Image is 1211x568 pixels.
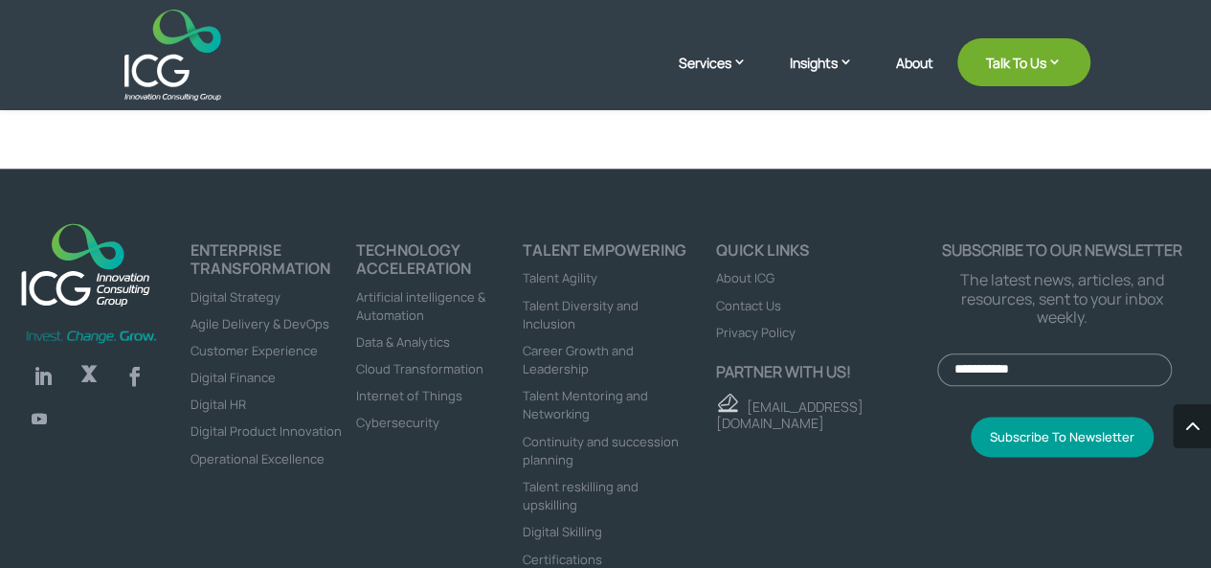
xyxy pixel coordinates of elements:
h4: Talent Empowering [523,241,688,268]
a: Internet of Things [356,387,462,404]
img: ICG-new logo (1) [11,214,159,314]
a: Privacy Policy [716,324,796,341]
p: Partner with us! [716,363,937,381]
a: Operational Excellence [191,450,325,467]
a: Talent Mentoring and Networking [523,387,648,422]
a: Talk To Us [957,38,1090,86]
a: [EMAIL_ADDRESS][DOMAIN_NAME] [716,398,863,432]
a: About [896,56,933,101]
a: logo_footer [11,214,159,318]
a: Customer Experience [191,342,318,359]
a: Digital Finance [191,369,276,386]
a: Insights [790,53,872,101]
a: Agile Delivery & DevOps [191,315,329,332]
img: ICG [124,10,221,101]
p: The latest news, articles, and resources, sent to your inbox weekly. [937,271,1186,327]
img: Invest-Change-Grow-Green [24,329,159,345]
h4: TECHNOLOGY ACCELERATION [356,241,522,286]
h4: ENTERPRISE TRANSFORMATION [191,241,356,286]
a: Continuity and succession planning [523,433,679,468]
img: email - ICG [716,393,738,412]
a: Career Growth and Leadership [523,342,634,377]
a: Follow on Facebook [116,357,154,396]
a: Services [679,53,766,101]
h4: Quick links [716,241,937,268]
iframe: Chat Widget [892,361,1211,568]
a: About ICG [716,269,774,286]
a: Digital Skilling [523,523,602,540]
a: Talent reskilling and upskilling [523,478,639,513]
a: Cloud Transformation [356,360,483,377]
a: Data & Analytics [356,333,450,351]
a: Artificial intelligence & Automation [356,288,485,324]
a: Digital Product Innovation [191,422,342,440]
a: Cybersecurity [356,414,439,431]
a: Talent Agility [523,269,597,286]
a: Contact Us [716,297,781,314]
a: Digital HR [191,396,246,413]
a: Certifications [523,551,602,568]
a: Digital Strategy [191,288,280,306]
a: Follow on LinkedIn [24,357,62,396]
a: Talent Diversity and Inclusion [523,297,639,332]
p: Subscribe to our newsletter [937,241,1186,260]
a: Follow on X [70,357,108,396]
a: Follow on Youtube [24,403,55,434]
